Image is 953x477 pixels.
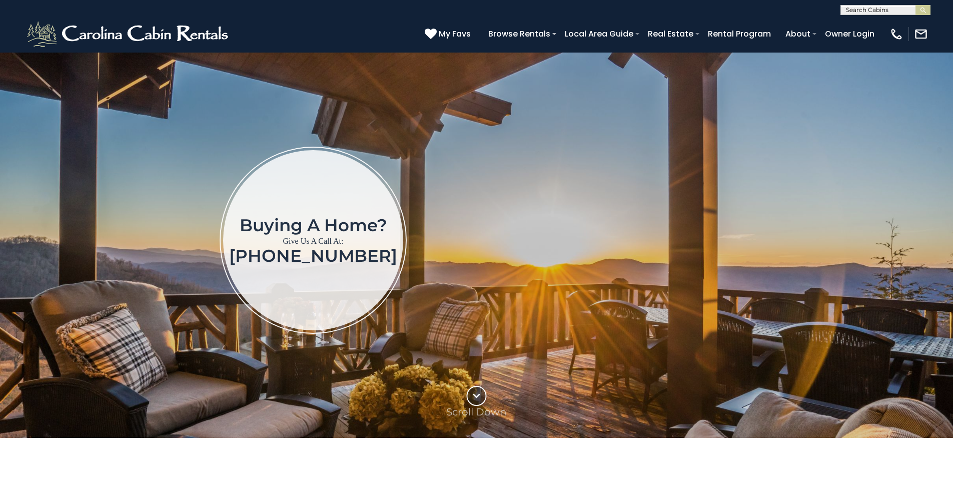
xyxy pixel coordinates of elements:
a: Browse Rentals [483,25,555,43]
a: About [780,25,815,43]
a: Owner Login [820,25,879,43]
img: White-1-2.png [25,19,233,49]
a: Real Estate [643,25,698,43]
img: phone-regular-white.png [889,27,903,41]
p: Scroll Down [446,406,507,418]
a: Local Area Guide [560,25,638,43]
img: mail-regular-white.png [914,27,928,41]
h1: Buying a home? [229,216,397,234]
p: Give Us A Call At: [229,234,397,248]
a: [PHONE_NUMBER] [229,245,397,266]
a: My Favs [425,28,473,41]
a: Rental Program [703,25,776,43]
span: My Favs [439,28,471,40]
iframe: New Contact Form [568,105,894,375]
